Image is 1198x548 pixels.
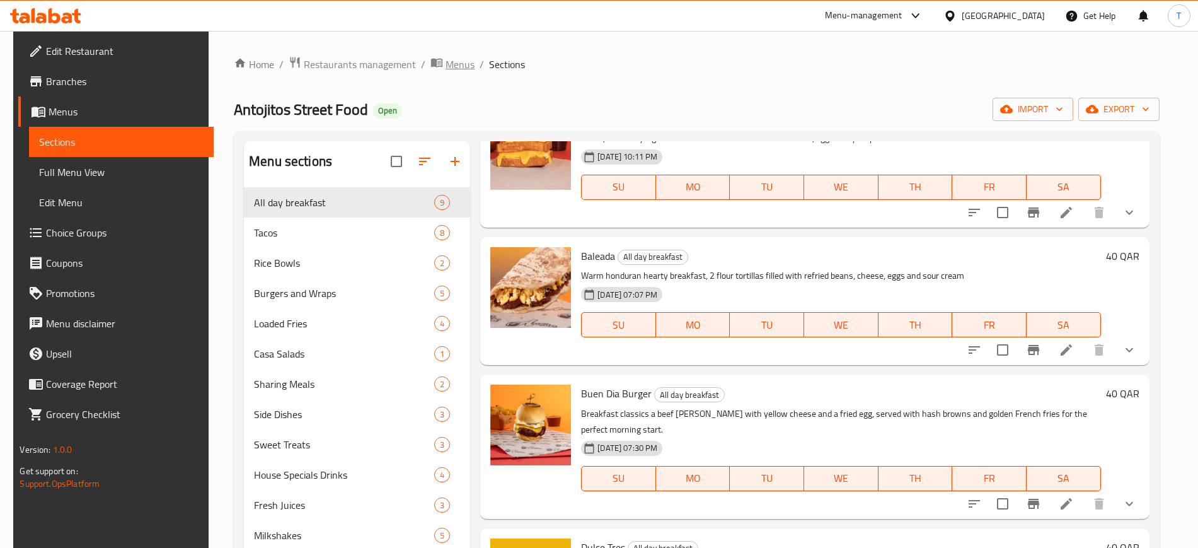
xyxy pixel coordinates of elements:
[434,376,450,392] div: items
[244,248,470,278] div: Rice Bowls2
[656,466,730,491] button: MO
[430,56,475,73] a: Menus
[1088,102,1149,117] span: export
[1114,335,1144,365] button: show more
[1177,9,1181,23] span: T
[46,407,203,422] span: Grocery Checklist
[884,316,948,334] span: TH
[244,490,470,520] div: Fresh Juices3
[809,316,873,334] span: WE
[421,57,425,72] li: /
[804,175,878,200] button: WE
[244,218,470,248] div: Tacos8
[29,187,213,218] a: Edit Menu
[654,387,725,402] div: All day breakfast
[884,469,948,487] span: TH
[1018,335,1049,365] button: Branch-specific-item
[618,250,688,264] span: All day breakfast
[254,528,434,543] span: Milkshakes
[962,9,1045,23] div: [GEOGRAPHIC_DATA]
[254,225,434,240] div: Tacos
[1018,489,1049,519] button: Branch-specific-item
[46,316,203,331] span: Menu disclaimer
[884,178,948,196] span: TH
[587,178,651,196] span: SU
[592,289,662,301] span: [DATE] 07:07 PM
[1032,469,1096,487] span: SA
[39,165,203,180] span: Full Menu View
[878,466,953,491] button: TH
[809,178,873,196] span: WE
[254,286,434,301] div: Burgers and Wraps
[234,95,368,124] span: Antojitos Street Food
[490,247,571,328] img: Baleada
[1018,197,1049,228] button: Branch-specific-item
[434,528,450,543] div: items
[809,469,873,487] span: WE
[244,278,470,308] div: Burgers and Wraps5
[959,335,989,365] button: sort-choices
[1027,466,1101,491] button: SA
[18,399,213,429] a: Grocery Checklist
[435,257,449,269] span: 2
[435,530,449,542] span: 5
[46,225,203,240] span: Choice Groups
[959,489,989,519] button: sort-choices
[959,197,989,228] button: sort-choices
[490,385,571,465] img: Buen Dia Burger
[254,195,434,210] span: All day breakfast
[435,288,449,300] span: 5
[254,467,434,482] div: House Specials Drinks
[46,376,203,392] span: Coverage Report
[730,175,804,200] button: TU
[373,103,402,119] div: Open
[1084,197,1114,228] button: delete
[993,98,1073,121] button: import
[1122,496,1137,511] svg: Show Choices
[735,469,799,487] span: TU
[661,178,725,196] span: MO
[435,197,449,209] span: 9
[254,498,434,513] span: Fresh Juices
[581,384,652,403] span: Buen Dia Burger
[952,466,1027,491] button: FR
[18,218,213,248] a: Choice Groups
[383,148,410,175] span: Select all sections
[581,247,615,265] span: Baleada
[244,399,470,429] div: Side Dishes3
[618,250,688,265] div: All day breakfast
[254,407,434,422] span: Side Dishes
[581,406,1100,438] p: Breakfast classics a beef [PERSON_NAME] with yellow cheese and a fried egg, served with hash brow...
[20,463,78,479] span: Get support on:
[587,316,651,334] span: SU
[254,316,434,331] div: Loaded Fries
[18,248,213,278] a: Coupons
[592,151,662,163] span: [DATE] 10:11 PM
[254,437,434,452] span: Sweet Treats
[1059,205,1074,220] a: Edit menu item
[730,312,804,337] button: TU
[244,339,470,369] div: Casa Salads1
[957,178,1022,196] span: FR
[435,409,449,421] span: 3
[656,312,730,337] button: MO
[244,369,470,399] div: Sharing Meals2
[1032,178,1096,196] span: SA
[434,498,450,513] div: items
[661,316,725,334] span: MO
[440,146,470,177] button: Add section
[1059,342,1074,358] a: Edit menu item
[435,378,449,390] span: 2
[1003,102,1063,117] span: import
[254,255,434,271] span: Rice Bowls
[18,308,213,339] a: Menu disclaimer
[254,346,434,361] span: Casa Salads
[304,57,416,72] span: Restaurants management
[244,187,470,218] div: All day breakfast9
[18,278,213,308] a: Promotions
[1084,489,1114,519] button: delete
